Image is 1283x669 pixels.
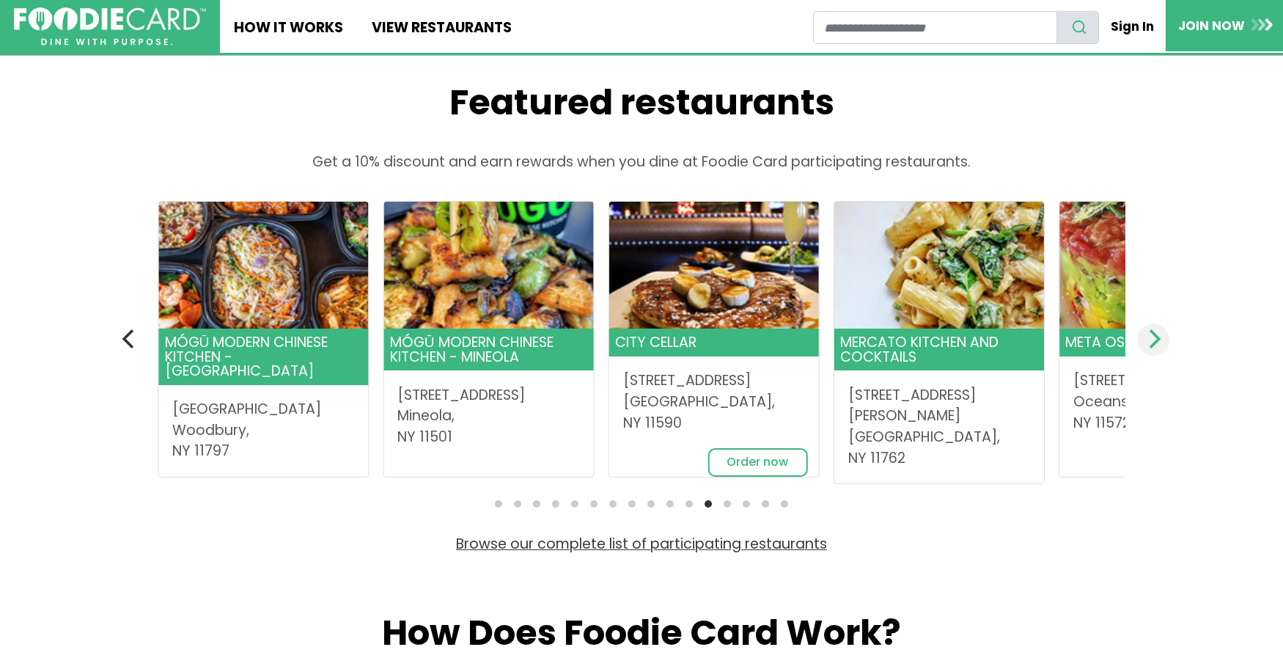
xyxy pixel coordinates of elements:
a: Order now [707,448,807,477]
img: City Cellar [609,202,818,329]
p: Get a 10% discount and earn rewards when you dine at Foodie Card participating restaurants. [128,152,1155,173]
button: Previous [114,323,146,356]
address: [STREET_ADDRESS] Oceanside, NY 11572 [1073,370,1255,434]
li: Page dot 1 [495,500,502,508]
li: Page dot 10 [666,500,674,508]
address: [STREET_ADDRESS] Mineola, NY 11501 [397,385,579,448]
img: Mercato Kitchen and Cocktails [834,202,1044,329]
a: MÓGŪ Modern Chinese Kitchen - Woodbury MÓGŪ Modern Chinese Kitchen - [GEOGRAPHIC_DATA] [GEOGRAPHI... [158,202,368,476]
li: Page dot 15 [762,500,769,508]
li: Page dot 11 [685,500,693,508]
li: Page dot 9 [647,500,655,508]
img: MÓGŪ Modern Chinese Kitchen - Mineola [383,202,593,329]
li: Page dot 4 [552,500,559,508]
address: [GEOGRAPHIC_DATA] Woodbury, NY 11797 [172,399,354,462]
img: FoodieCard; Eat, Drink, Save, Donate [14,7,206,46]
li: Page dot 13 [724,500,731,508]
h2: Featured restaurants [128,81,1155,124]
img: Meta Osteria [1059,202,1269,329]
li: Page dot 7 [609,500,617,508]
a: City Cellar City Cellar [STREET_ADDRESS][GEOGRAPHIC_DATA],NY 11590 [609,202,818,448]
header: Meta Osteria [1059,329,1269,357]
header: City Cellar [609,329,818,357]
a: Sign In [1099,10,1166,43]
header: MÓGŪ Modern Chinese Kitchen - [GEOGRAPHIC_DATA] [158,329,368,385]
li: Page dot 8 [628,500,636,508]
address: [STREET_ADDRESS] [GEOGRAPHIC_DATA], NY 11590 [623,370,805,434]
li: Page dot 14 [743,500,750,508]
button: Next [1137,323,1169,356]
li: Page dot 5 [571,500,578,508]
img: MÓGŪ Modern Chinese Kitchen - Woodbury [158,202,368,329]
address: [STREET_ADDRESS][PERSON_NAME] [GEOGRAPHIC_DATA], NY 11762 [848,385,1030,469]
button: search [1056,11,1099,44]
li: Page dot 2 [514,500,521,508]
li: Page dot 6 [590,500,598,508]
li: Page dot 3 [533,500,540,508]
a: MÓGŪ Modern Chinese Kitchen - Mineola MÓGŪ Modern Chinese Kitchen - Mineola [STREET_ADDRESS]Mineo... [383,202,593,462]
header: MÓGŪ Modern Chinese Kitchen - Mineola [383,329,593,371]
header: Mercato Kitchen and Cocktails [834,329,1044,371]
a: Browse our complete list of participating restaurants [456,534,827,554]
li: Page dot 16 [781,500,788,508]
input: restaurant search [813,11,1057,44]
li: Page dot 12 [705,500,712,508]
h2: How Does Foodie Card Work? [128,612,1155,654]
